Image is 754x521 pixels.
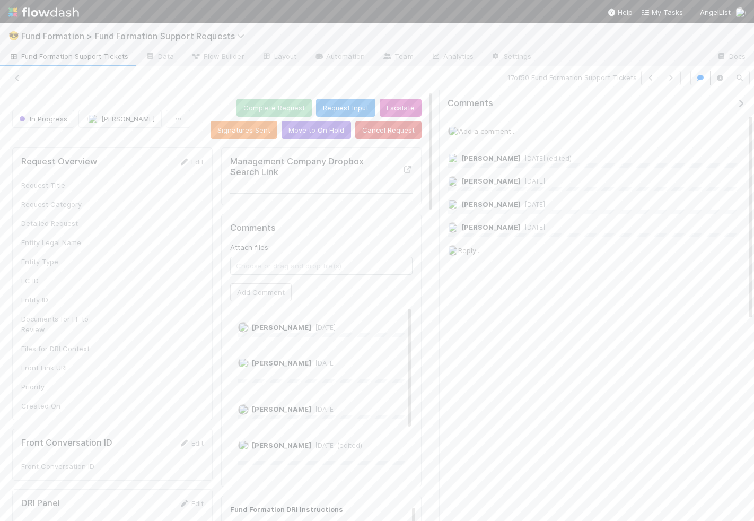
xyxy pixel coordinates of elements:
[267,369,289,378] a: Delete
[252,441,311,449] span: [PERSON_NAME]
[238,440,249,450] img: avatar_892eb56c-5b5a-46db-bf0b-2a9023d0e8f8.png
[641,8,683,16] span: My Tasks
[252,359,311,367] span: [PERSON_NAME]
[507,72,637,83] span: 17 of 50 Fund Formation Support Tickets
[521,177,545,185] span: [DATE]
[8,51,128,62] span: Fund Formation Support Tickets
[236,99,312,117] button: Complete Request
[21,180,101,190] div: Request Title
[21,362,101,373] div: Front Link URL
[735,7,746,18] img: avatar_892eb56c-5b5a-46db-bf0b-2a9023d0e8f8.png
[461,177,521,185] span: [PERSON_NAME]
[267,451,289,460] a: Delete
[21,199,101,210] div: Request Category
[373,49,422,66] a: Team
[21,343,101,354] div: Files for DRI Context
[448,222,458,233] img: avatar_8fe3758e-7d23-4e6b-a9f5-b81892974716.png
[461,200,521,209] span: [PERSON_NAME]
[8,3,79,21] img: logo-inverted-e16ddd16eac7371096b0.svg
[101,115,155,123] span: [PERSON_NAME]
[21,256,101,267] div: Entity Type
[247,451,259,460] a: Edit
[8,31,19,40] span: 😎
[252,323,311,332] span: [PERSON_NAME]
[448,176,458,187] img: avatar_8fe3758e-7d23-4e6b-a9f5-b81892974716.png
[448,245,458,256] img: avatar_892eb56c-5b5a-46db-bf0b-2a9023d0e8f8.png
[21,218,101,229] div: Detailed Request
[521,154,572,162] span: [DATE] (edited)
[708,49,754,66] a: Docs
[461,154,521,162] span: [PERSON_NAME]
[448,153,458,163] img: avatar_892eb56c-5b5a-46db-bf0b-2a9023d0e8f8.png
[380,99,422,117] button: Escalate
[311,441,362,449] span: [DATE] (edited)
[230,157,393,177] h5: Management Company Dropbox Search Link
[448,199,458,210] img: avatar_892eb56c-5b5a-46db-bf0b-2a9023d0e8f8.png
[521,201,545,209] span: [DATE]
[230,242,270,253] label: Attach files:
[137,49,182,66] a: Data
[21,381,101,392] div: Priority
[282,121,351,139] button: Move to On Hold
[191,51,244,62] span: Flow Builder
[461,223,521,231] span: [PERSON_NAME]
[179,499,204,508] a: Edit
[78,110,162,128] button: [PERSON_NAME]
[305,49,373,66] a: Automation
[21,438,112,448] h5: Front Conversation ID
[355,121,422,139] button: Cancel Request
[12,110,74,128] button: In Progress
[21,31,250,41] span: Fund Formation > Fund Formation Support Requests
[230,223,413,233] h5: Comments
[21,498,60,509] h5: DRI Panel
[230,505,343,514] strong: Fund Formation DRI Instructions
[238,404,249,415] img: avatar_8fe3758e-7d23-4e6b-a9f5-b81892974716.png
[179,439,204,447] a: Edit
[311,359,336,367] span: [DATE]
[483,49,540,66] a: Settings
[179,158,204,166] a: Edit
[253,49,305,66] a: Layout
[641,7,683,18] a: My Tasks
[238,322,249,333] img: avatar_8fe3758e-7d23-4e6b-a9f5-b81892974716.png
[21,401,101,411] div: Created On
[247,369,259,378] a: Edit
[231,257,412,274] span: Choose or drag and drop file(s)
[700,8,731,16] span: AngelList
[87,114,98,124] img: avatar_892eb56c-5b5a-46db-bf0b-2a9023d0e8f8.png
[21,275,101,286] div: FC ID
[316,99,375,117] button: Request Input
[21,157,97,167] h5: Request Overview
[182,49,252,66] a: Flow Builder
[17,115,67,123] span: In Progress
[211,121,277,139] button: Signatures Sent
[422,49,483,66] a: Analytics
[459,127,516,135] span: Add a comment...
[448,126,459,136] img: avatar_892eb56c-5b5a-46db-bf0b-2a9023d0e8f8.png
[21,294,101,305] div: Entity ID
[521,223,545,231] span: [DATE]
[311,324,336,332] span: [DATE]
[607,7,633,18] div: Help
[448,98,493,109] span: Comments
[230,283,292,301] button: Add Comment
[311,405,336,413] span: [DATE]
[252,405,311,413] span: [PERSON_NAME]
[21,314,101,335] div: Documents for FF to Review
[21,237,101,248] div: Entity Legal Name
[458,246,481,255] span: Reply...
[21,461,101,472] div: Front Conversation ID
[238,358,249,368] img: avatar_892eb56c-5b5a-46db-bf0b-2a9023d0e8f8.png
